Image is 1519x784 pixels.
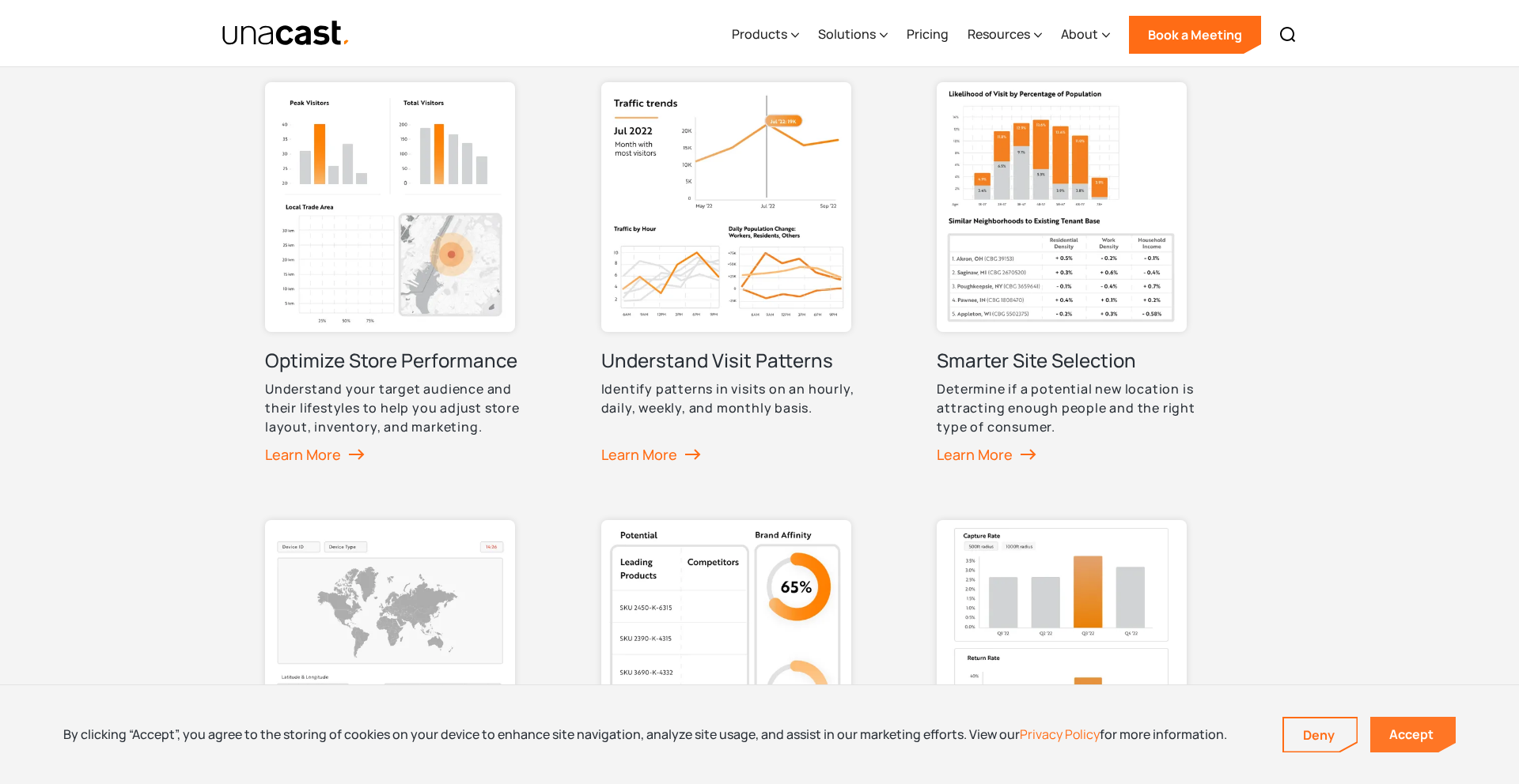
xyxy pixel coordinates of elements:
[601,82,862,492] a: illustration with Traffic trends graphsUnderstand Visit PatternsIdentify patterns in visits on an...
[222,20,350,47] img: Unacast text logo
[732,2,799,67] div: Products
[265,443,365,466] div: Learn More
[937,520,1187,770] img: illustration with Capture Rate and Return Rate graphs
[265,82,515,332] img: illustration with Peak Visitors, Total Visitors, and Local Trade Area graphs
[907,2,949,67] a: Pricing
[1129,16,1261,54] a: Book a Meeting
[265,379,526,436] p: Understand your target audience and their lifestyles to help you adjust store layout, inventory, ...
[601,443,701,466] div: Learn More
[222,20,350,47] a: home
[818,2,888,67] div: Solutions
[1284,718,1357,752] a: Deny
[937,82,1198,492] a: illustration with Likelihood of Visit by Percentage of Population and Similar Neighborhoods to Ex...
[1370,717,1456,752] a: Accept
[968,2,1042,67] div: Resources
[732,24,787,43] div: Products
[937,82,1187,332] img: illustration with Likelihood of Visit by Percentage of Population and Similar Neighborhoods to Ex...
[265,82,526,492] a: illustration with Peak Visitors, Total Visitors, and Local Trade Area graphsOptimize Store Perfor...
[601,82,851,332] img: illustration with Traffic trends graphs
[63,726,1227,743] div: By clicking “Accept”, you agree to the storing of cookies on your device to enhance site navigati...
[1278,25,1297,44] img: Search icon
[265,520,515,770] img: Competitive Intelligence illustration
[601,348,833,373] h3: Understand Visit Patterns
[937,348,1136,373] h3: Smarter Site Selection
[937,379,1198,436] p: Determine if a potential new location is attracting enough people and the right type of consumer.
[968,24,1030,43] div: Resources
[937,443,1036,466] div: Learn More
[601,379,862,417] p: Identify patterns in visits on an hourly, daily, weekly, and monthly basis.
[818,24,876,43] div: Solutions
[601,520,851,770] img: illustration with Potential and Brand Affinity graphs
[1061,2,1110,67] div: About
[1061,24,1098,43] div: About
[265,348,517,373] h3: Optimize Store Performance
[1020,726,1100,743] a: Privacy Policy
